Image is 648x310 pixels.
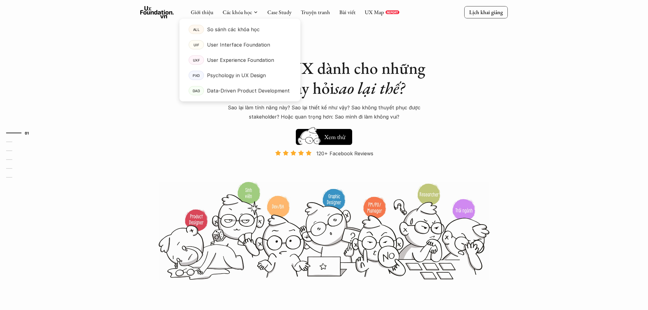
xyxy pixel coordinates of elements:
a: DADData-Driven Product Development [179,83,300,98]
a: PXDPsychology in UX Design [179,68,300,83]
a: UX Map [365,9,384,16]
p: User Experience Foundation [207,55,274,65]
a: Xem thử [296,126,352,145]
a: UIFUser Interface Foundation [179,37,300,52]
p: 120+ Facebook Reviews [316,149,373,158]
a: Giới thiệu [191,9,213,16]
p: ALL [193,27,200,32]
p: UXF [193,58,200,62]
a: 120+ Facebook Reviews [269,150,379,181]
em: sao lại thế? [334,77,405,99]
p: DAD [193,89,200,93]
a: Case Study [267,9,292,16]
a: ALLSo sánh các khóa học [179,22,300,37]
p: Psychology in UX Design [207,71,266,80]
strong: 01 [25,130,29,135]
a: Bài viết [339,9,356,16]
p: UIF [194,43,199,47]
a: UXFUser Experience Foundation [179,52,300,68]
a: 01 [6,129,35,137]
p: REPORT [387,10,398,14]
p: So sánh các khóa học [207,25,260,34]
p: Sao lại làm tính năng này? Sao lại thiết kế như vậy? Sao không thuyết phục được stakeholder? Hoặc... [217,103,431,122]
p: User Interface Foundation [207,40,270,49]
p: PXD [193,73,200,77]
a: Lịch khai giảng [464,6,508,18]
a: Truyện tranh [301,9,330,16]
h5: Xem thử [323,133,346,141]
a: Các khóa học [223,9,252,16]
p: Data-Driven Product Development [207,86,290,95]
h1: Khóa học UX dành cho những người hay hỏi [217,58,431,98]
p: Lịch khai giảng [469,9,503,16]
